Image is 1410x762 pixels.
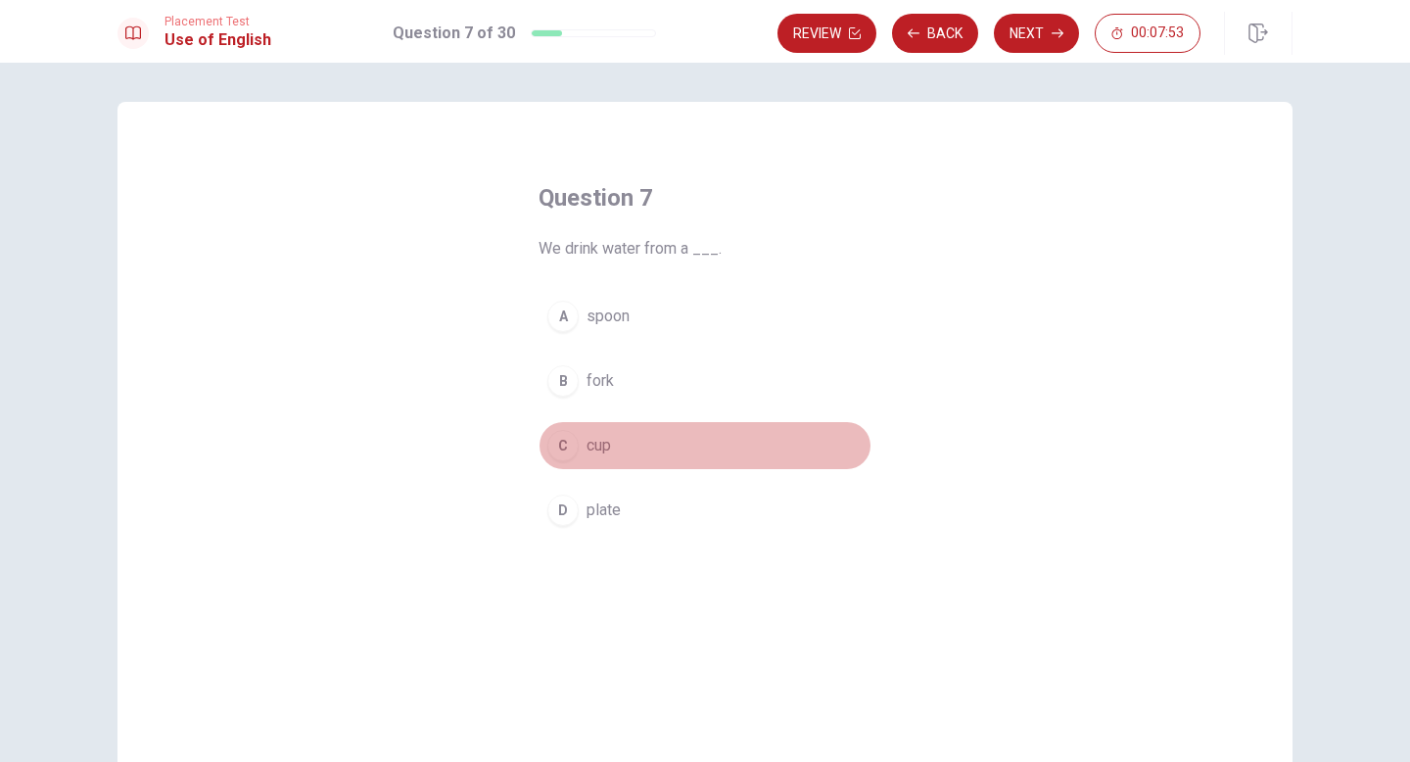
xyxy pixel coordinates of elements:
h4: Question 7 [539,182,871,214]
button: Review [777,14,876,53]
span: 00:07:53 [1131,25,1184,41]
button: Aspoon [539,292,871,341]
button: 00:07:53 [1095,14,1200,53]
div: C [547,430,579,461]
span: fork [587,369,614,393]
span: Placement Test [164,15,271,28]
button: Next [994,14,1079,53]
div: A [547,301,579,332]
div: D [547,495,579,526]
button: Bfork [539,357,871,405]
span: spoon [587,305,630,328]
span: plate [587,499,621,522]
div: B [547,365,579,397]
span: cup [587,434,611,457]
span: We drink water from a ___. [539,237,871,261]
h1: Use of English [164,28,271,52]
h1: Question 7 of 30 [393,22,515,45]
button: Back [892,14,978,53]
button: Ccup [539,421,871,470]
button: Dplate [539,486,871,535]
